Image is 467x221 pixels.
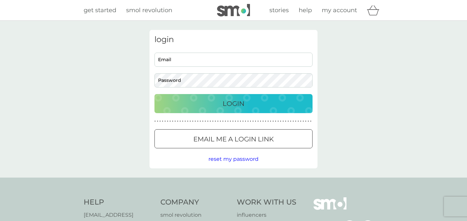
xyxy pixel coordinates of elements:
[299,6,312,15] a: help
[220,120,221,123] p: ●
[212,120,213,123] p: ●
[258,120,259,123] p: ●
[175,120,176,123] p: ●
[314,197,346,220] img: smol
[292,120,294,123] p: ●
[283,120,284,123] p: ●
[322,7,357,14] span: my account
[322,6,357,15] a: my account
[185,120,186,123] p: ●
[305,120,307,123] p: ●
[167,120,168,123] p: ●
[192,120,193,123] p: ●
[154,94,313,113] button: Login
[154,120,156,123] p: ●
[177,120,179,123] p: ●
[205,120,206,123] p: ●
[240,120,241,123] p: ●
[190,120,191,123] p: ●
[237,211,296,219] a: influencers
[295,120,296,123] p: ●
[252,120,254,123] p: ●
[280,120,281,123] p: ●
[208,155,259,163] button: reset my password
[267,120,269,123] p: ●
[303,120,304,123] p: ●
[269,6,289,15] a: stories
[250,120,251,123] p: ●
[84,197,154,208] h4: Help
[126,6,172,15] a: smol revolution
[179,120,181,123] p: ●
[269,7,289,14] span: stories
[193,134,274,144] p: Email me a login link
[310,120,312,123] p: ●
[260,120,261,123] p: ●
[270,120,271,123] p: ●
[202,120,204,123] p: ●
[272,120,274,123] p: ●
[208,156,259,162] span: reset my password
[275,120,276,123] p: ●
[278,120,279,123] p: ●
[235,120,236,123] p: ●
[223,98,244,109] p: Login
[157,120,158,123] p: ●
[207,120,208,123] p: ●
[230,120,231,123] p: ●
[255,120,256,123] p: ●
[215,120,216,123] p: ●
[262,120,264,123] p: ●
[160,197,231,208] h4: Company
[170,120,171,123] p: ●
[285,120,287,123] p: ●
[172,120,173,123] p: ●
[227,120,229,123] p: ●
[245,120,246,123] p: ●
[154,35,313,44] h3: login
[217,4,250,16] img: smol
[300,120,301,123] p: ●
[247,120,249,123] p: ●
[84,7,116,14] span: get started
[162,120,163,123] p: ●
[232,120,233,123] p: ●
[237,120,239,123] p: ●
[195,120,196,123] p: ●
[182,120,183,123] p: ●
[225,120,226,123] p: ●
[308,120,309,123] p: ●
[237,197,296,208] h4: Work With Us
[210,120,211,123] p: ●
[217,120,219,123] p: ●
[299,7,312,14] span: help
[298,120,299,123] p: ●
[154,129,313,148] button: Email me a login link
[197,120,199,123] p: ●
[126,7,172,14] span: smol revolution
[242,120,244,123] p: ●
[84,6,116,15] a: get started
[367,4,383,17] div: basket
[200,120,201,123] p: ●
[187,120,188,123] p: ●
[265,120,266,123] p: ●
[160,211,231,219] a: smol revolution
[290,120,291,123] p: ●
[288,120,289,123] p: ●
[165,120,166,123] p: ●
[159,120,161,123] p: ●
[222,120,224,123] p: ●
